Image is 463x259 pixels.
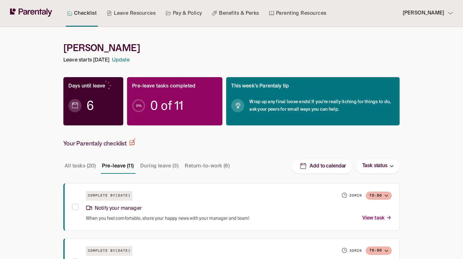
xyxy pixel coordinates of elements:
[310,163,346,170] p: Add to calendar
[63,159,97,174] button: All tasks (20)
[86,204,142,213] p: Notify your manager
[63,138,136,147] h2: Your Parentaly checklist
[349,248,362,253] h6: 30 min
[150,103,183,109] span: 0 of 11
[249,98,395,113] span: Wrap up any final loose ends! If you're really itching for things to do, ask your peers for small...
[86,215,249,222] span: When you feel comfortable, share your happy news with your manager and team!
[86,191,132,201] h6: Complete by [DATE]
[139,159,180,174] button: During leave (3)
[349,193,362,198] h6: 20 min
[356,159,400,173] button: Task status
[68,82,105,91] p: Days until leave
[366,192,392,200] button: To-do
[63,42,400,54] h1: [PERSON_NAME]
[184,159,231,174] button: Return-to-work (6)
[231,82,289,91] p: This week’s Parentaly tip
[63,159,232,174] div: Task stage tabs
[63,56,109,65] p: Leave starts [DATE]
[362,214,392,223] p: View task
[87,103,94,109] span: 6
[132,82,195,91] p: Pre-leave tasks completed
[366,246,392,255] button: To-do
[292,159,352,173] button: Add to calendar
[101,159,135,174] button: Pre-leave (11)
[86,246,132,256] h6: Complete by [DATE]
[112,56,130,65] a: Update
[362,162,387,170] p: Task status
[403,9,444,18] p: [PERSON_NAME]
